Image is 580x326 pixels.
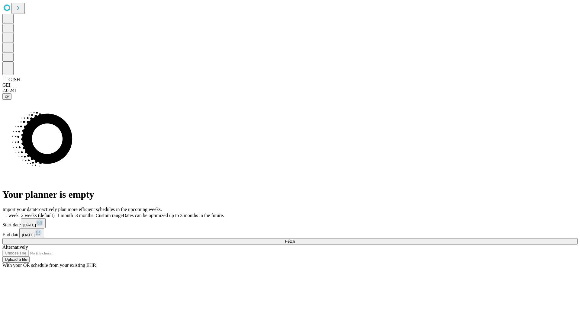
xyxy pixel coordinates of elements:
button: @ [2,93,11,100]
span: Alternatively [2,245,28,250]
button: Upload a file [2,256,30,263]
span: Import your data [2,207,35,212]
div: End date [2,228,578,238]
span: 1 week [5,213,19,218]
span: @ [5,94,9,99]
button: [DATE] [21,218,46,228]
div: 2.0.241 [2,88,578,93]
span: 2 weeks (default) [21,213,55,218]
span: Fetch [285,239,295,244]
span: Proactively plan more efficient schedules in the upcoming weeks. [35,207,162,212]
span: 1 month [57,213,73,218]
span: Dates can be optimized up to 3 months in the future. [123,213,224,218]
button: [DATE] [19,228,44,238]
button: Fetch [2,238,578,245]
span: With your OR schedule from your existing EHR [2,263,96,268]
h1: Your planner is empty [2,189,578,200]
div: Start date [2,218,578,228]
span: [DATE] [22,233,34,237]
div: GEI [2,82,578,88]
span: 3 months [76,213,93,218]
span: Custom range [96,213,123,218]
span: GJSH [8,77,20,82]
span: [DATE] [23,223,36,227]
